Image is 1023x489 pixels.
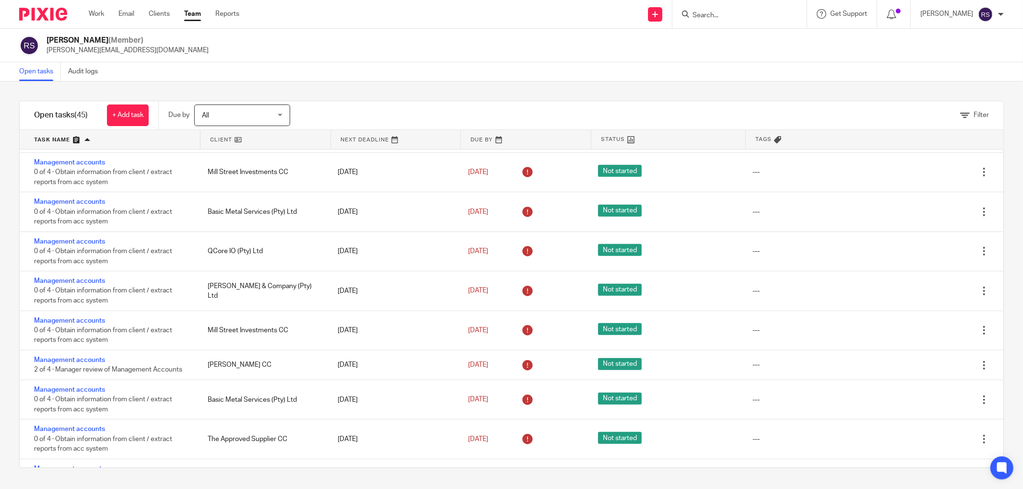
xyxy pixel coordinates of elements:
span: Get Support [830,11,867,17]
span: [DATE] [468,396,488,403]
div: [DATE] [328,242,458,261]
span: Not started [598,393,642,405]
img: svg%3E [19,35,39,56]
span: 0 of 4 · Obtain information from client / extract reports from acc system [34,436,172,453]
span: [DATE] [468,327,488,334]
div: Basic Metal Services (Pty) Ltd [198,202,328,221]
div: [DATE] [328,163,458,182]
div: [DATE] [328,430,458,449]
span: (45) [74,111,88,119]
a: Email [118,9,134,19]
a: Management accounts [34,159,105,166]
div: [DATE] [328,202,458,221]
a: Management accounts [34,238,105,245]
input: Search [692,12,778,20]
a: Management accounts [34,426,105,432]
a: Team [184,9,201,19]
img: svg%3E [978,7,993,22]
div: --- [753,326,760,335]
span: [DATE] [468,288,488,294]
span: 0 of 4 · Obtain information from client / extract reports from acc system [34,209,172,225]
div: --- [753,286,760,296]
span: (Member) [108,36,143,44]
div: Mill Street Investments CC [198,321,328,340]
span: 0 of 4 · Obtain information from client / extract reports from acc system [34,248,172,265]
div: --- [753,167,760,177]
div: [PERSON_NAME] CC [198,355,328,374]
span: [DATE] [468,436,488,442]
div: --- [753,395,760,405]
div: [DATE] [328,281,458,301]
span: [DATE] [468,361,488,368]
div: QCore IO (Pty) Ltd [198,242,328,261]
div: [DATE] [328,355,458,374]
div: --- [753,434,760,444]
a: Audit logs [68,62,105,81]
div: --- [753,360,760,370]
a: Management accounts [34,278,105,284]
img: Pixie [19,8,67,21]
span: Not started [598,323,642,335]
h1: Open tasks [34,110,88,120]
a: Reports [215,9,239,19]
a: Management accounts [34,357,105,363]
span: Not started [598,358,642,370]
p: [PERSON_NAME] [920,9,973,19]
a: Management accounts [34,466,105,472]
h2: [PERSON_NAME] [47,35,209,46]
div: [DATE] [328,390,458,409]
a: Management accounts [34,198,105,205]
span: Not started [598,432,642,444]
span: 0 of 4 · Obtain information from client / extract reports from acc system [34,327,172,344]
div: [PERSON_NAME] & Company (Pty) Ltd [198,277,328,306]
span: 0 of 4 · Obtain information from client / extract reports from acc system [34,169,172,186]
span: All [202,112,209,119]
p: [PERSON_NAME][EMAIL_ADDRESS][DOMAIN_NAME] [47,46,209,55]
a: + Add task [107,105,149,126]
div: --- [753,207,760,217]
span: 0 of 4 · Obtain information from client / extract reports from acc system [34,288,172,304]
p: Due by [168,110,189,120]
span: Status [601,135,625,143]
a: Management accounts [34,317,105,324]
a: Work [89,9,104,19]
span: Not started [598,205,642,217]
span: [DATE] [468,209,488,215]
span: Not started [598,244,642,256]
span: 2 of 4 · Manager review of Management Accounts [34,367,182,373]
a: Management accounts [34,386,105,393]
span: Not started [598,284,642,296]
a: Open tasks [19,62,61,81]
span: Filter [974,112,989,118]
div: Basic Metal Services (Pty) Ltd [198,390,328,409]
span: 0 of 4 · Obtain information from client / extract reports from acc system [34,396,172,413]
span: [DATE] [468,169,488,175]
a: Clients [149,9,170,19]
span: Tags [755,135,772,143]
div: --- [753,246,760,256]
span: Not started [598,165,642,177]
span: [DATE] [468,248,488,255]
div: The Approved Supplier CC [198,430,328,449]
div: Mill Street Investments CC [198,163,328,182]
div: [DATE] [328,321,458,340]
